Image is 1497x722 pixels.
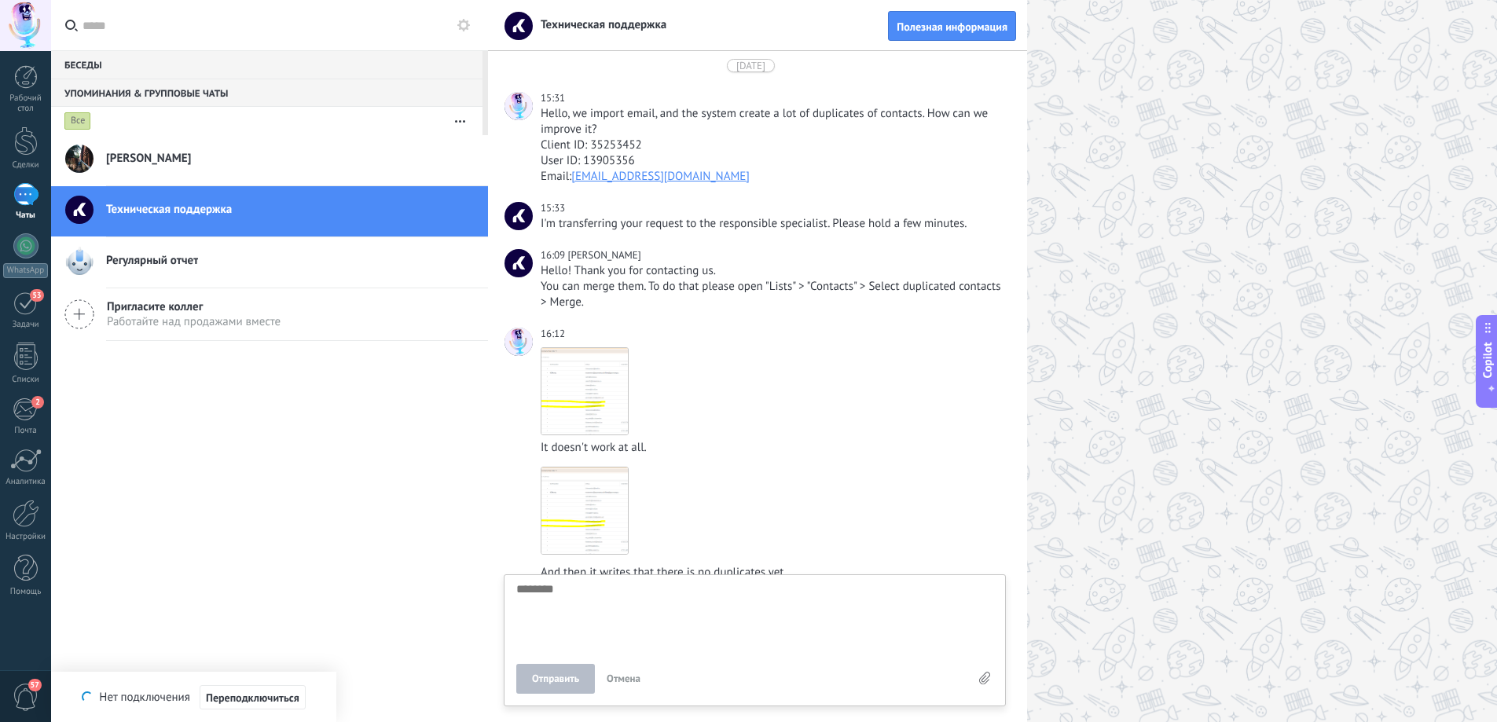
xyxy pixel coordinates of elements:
img: a494ff24-10b1-403b-91b8-7d08f6d569b9 [541,348,628,434]
span: Работайте над продажами вместе [107,314,281,329]
div: Задачи [3,320,49,330]
div: Помощь [3,587,49,597]
button: Переподключиться [200,685,306,710]
span: Anastasia [505,249,533,277]
div: You can merge them. To do that please open "Lists" > "Contacts" > Select duplicated contacts > Me... [541,279,1003,310]
button: Отмена [600,664,647,694]
div: [DATE] [736,59,765,72]
div: 16:09 [541,247,567,263]
div: WhatsApp [3,263,48,278]
div: Все [64,112,91,130]
button: Отправить [516,664,595,694]
div: Hello, we import email, and the system create a lot of duplicates of contacts. How can we improve... [541,106,1003,137]
span: Полезная информация [897,21,1007,32]
button: Полезная информация [888,11,1016,41]
span: Техническая поддержка [505,202,533,230]
div: Упоминания & Групповые чаты [51,79,482,107]
div: Сделки [3,160,49,170]
span: Copilot [1480,342,1495,378]
div: 15:31 [541,90,567,106]
div: Client ID: 35253452 [541,137,1003,153]
span: Пригласите коллег [107,299,281,314]
div: Списки [3,375,49,385]
span: Переподключиться [206,692,299,703]
a: Регулярный отчет [51,237,488,288]
div: User ID: 13905356 [541,153,1003,169]
div: Аналитика [3,477,49,487]
div: And then it writes that there is no duplicates yet. [541,565,1003,581]
span: Отправить [532,673,579,684]
div: It doesn't work at all. [541,440,1003,456]
div: Почта [3,426,49,436]
div: 15:33 [541,200,567,216]
div: Чаты [3,211,49,221]
div: Email: [541,169,1003,185]
div: Hello! Thank you for contacting us. [541,263,1003,279]
div: I'm transferring your request to the responsible specialist. Please hold a few minutes. [541,216,1003,232]
span: Отмена [607,672,640,685]
span: Anastasia [567,248,640,262]
span: 53 [30,289,43,302]
span: Техническая поддержка [106,202,232,218]
span: 57 [28,679,42,691]
span: [PERSON_NAME] [106,151,191,167]
span: 2 [31,396,44,409]
span: Регулярный отчет [106,253,198,269]
span: Evgeny Gromov [505,92,533,120]
div: Беседы [51,50,482,79]
div: Нет подключения [82,684,305,710]
span: Evgeny Gromov [505,328,533,356]
button: Еще [443,107,477,135]
span: Техническая поддержка [531,17,666,32]
div: Рабочий стол [3,93,49,114]
a: Техническая поддержка [51,186,488,236]
a: [EMAIL_ADDRESS][DOMAIN_NAME] [571,169,750,184]
a: [PERSON_NAME] [51,135,488,185]
div: 16:12 [541,326,567,342]
img: 7506fed3-d00d-4ed4-a6ac-7a0a0e82bf7a [541,467,628,554]
div: Настройки [3,532,49,542]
